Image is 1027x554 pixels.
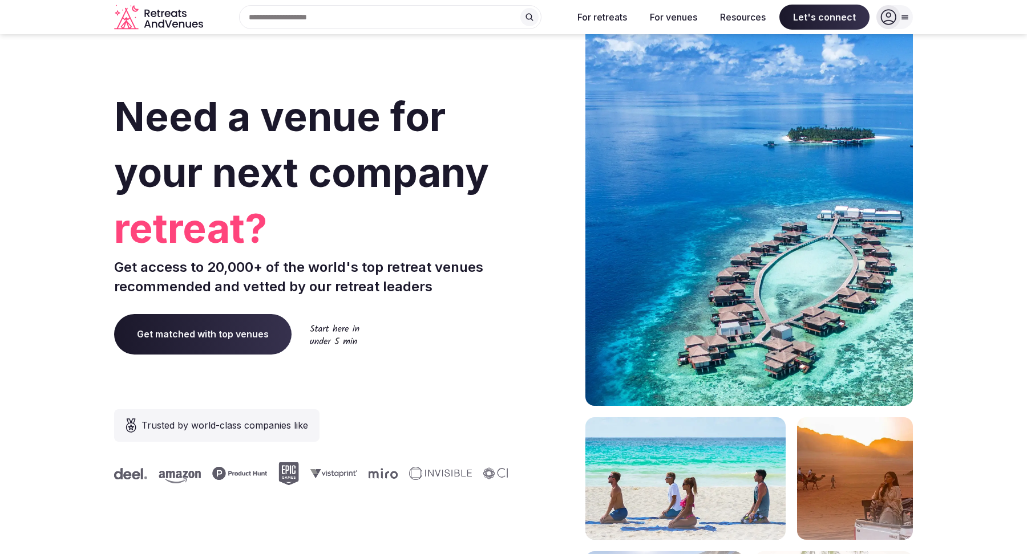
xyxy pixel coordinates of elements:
[114,201,509,256] span: retreat?
[409,467,471,480] svg: Invisible company logo
[310,469,357,478] svg: Vistaprint company logo
[310,324,359,344] img: Start here in under 5 min
[585,417,786,540] img: yoga on tropical beach
[641,5,706,30] button: For venues
[114,314,292,354] a: Get matched with top venues
[114,5,205,30] a: Visit the homepage
[114,5,205,30] svg: Retreats and Venues company logo
[779,5,870,30] span: Let's connect
[797,417,913,540] img: woman sitting in back of truck with camels
[278,462,298,485] svg: Epic Games company logo
[368,468,397,479] svg: Miro company logo
[711,5,775,30] button: Resources
[568,5,636,30] button: For retreats
[114,258,509,296] p: Get access to 20,000+ of the world's top retreat venues recommended and vetted by our retreat lea...
[114,468,147,479] svg: Deel company logo
[114,92,489,197] span: Need a venue for your next company
[141,418,308,432] span: Trusted by world-class companies like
